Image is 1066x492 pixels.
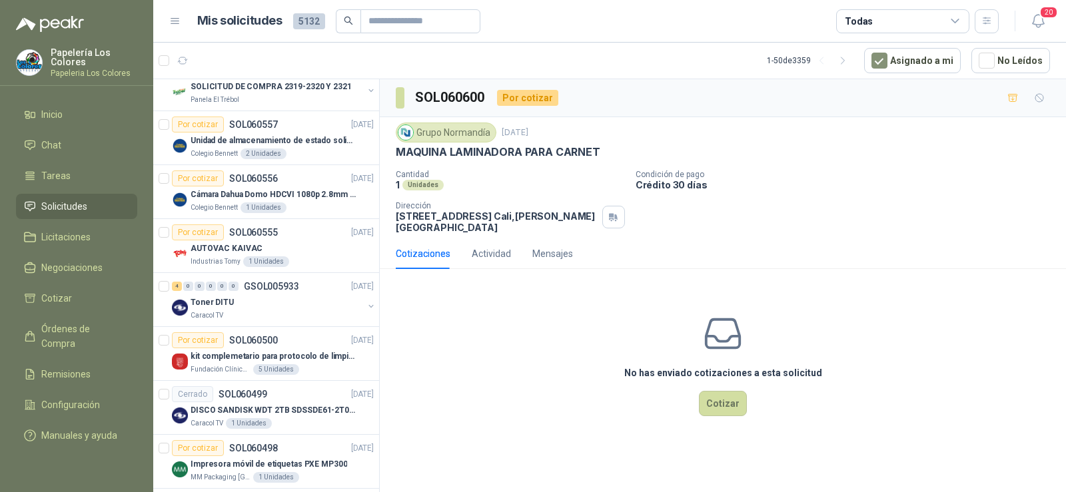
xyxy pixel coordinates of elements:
[41,107,63,122] span: Inicio
[191,202,238,213] p: Colegio Bennett
[172,332,224,348] div: Por cotizar
[699,391,747,416] button: Cotizar
[172,278,376,321] a: 4 0 0 0 0 0 GSOL005933[DATE] Company LogoToner DITUCaracol TV
[191,81,352,93] p: SOLICITUD DE COMPRA 2319-2320 Y 2321
[244,282,299,291] p: GSOL005933
[191,95,239,105] p: Panela El Trébol
[191,188,356,201] p: Cámara Dahua Domo HDCVI 1080p 2.8mm IP67 Led IR 30m mts nocturnos
[971,48,1050,73] button: No Leídos
[396,179,400,190] p: 1
[351,119,374,131] p: [DATE]
[41,199,87,214] span: Solicitudes
[41,367,91,381] span: Remisiones
[253,472,299,483] div: 1 Unidades
[51,69,137,77] p: Papeleria Los Colores
[396,246,450,261] div: Cotizaciones
[41,168,71,183] span: Tareas
[229,228,278,237] p: SOL060555
[16,362,137,387] a: Remisiones
[41,260,103,275] span: Negociaciones
[351,442,374,455] p: [DATE]
[191,296,234,309] p: Toner DITU
[16,224,137,250] a: Licitaciones
[243,256,289,267] div: 1 Unidades
[191,134,356,147] p: Unidad de almacenamiento de estado solido Marca SK hynix [DATE] NVMe 256GB HFM256GDJTNG-8310A M.2...
[172,138,188,154] img: Company Logo
[153,435,379,489] a: Por cotizarSOL060498[DATE] Company LogoImpresora móvil de etiquetas PXE MP300MM Packaging [GEOGRA...
[16,316,137,356] a: Órdenes de Compra
[153,327,379,381] a: Por cotizarSOL060500[DATE] Company Logokit complemetario para protocolo de limpiezaFundación Clín...
[241,148,286,159] div: 2 Unidades
[191,418,223,429] p: Caracol TV
[172,282,182,291] div: 4
[153,219,379,273] a: Por cotizarSOL060555[DATE] Company LogoAUTOVAC KAIVACIndustrias Tomy1 Unidades
[16,286,137,311] a: Cotizar
[845,14,873,29] div: Todas
[191,148,238,159] p: Colegio Bennett
[191,256,241,267] p: Industrias Tomy
[226,418,272,429] div: 1 Unidades
[41,428,117,443] span: Manuales y ayuda
[396,201,597,210] p: Dirección
[351,388,374,401] p: [DATE]
[398,125,413,140] img: Company Logo
[16,16,84,32] img: Logo peakr
[172,192,188,208] img: Company Logo
[172,63,376,105] a: 1 0 0 0 0 0 GSOL005934[DATE] Company LogoSOLICITUD DE COMPRA 2319-2320 Y 2321Panela El Trébol
[51,48,137,67] p: Papelería Los Colores
[16,255,137,280] a: Negociaciones
[191,458,347,471] p: Impresora móvil de etiquetas PXE MP300
[41,322,125,351] span: Órdenes de Compra
[191,242,263,255] p: AUTOVAC KAIVAC
[172,117,224,132] div: Por cotizar
[17,50,42,75] img: Company Logo
[16,163,137,188] a: Tareas
[41,397,100,412] span: Configuración
[195,282,205,291] div: 0
[396,145,600,159] p: MAQUINA LAMINADORA PARA CARNET
[241,202,286,213] div: 1 Unidades
[16,194,137,219] a: Solicitudes
[191,350,356,363] p: kit complemetario para protocolo de limpieza
[41,291,72,306] span: Cotizar
[172,300,188,316] img: Company Logo
[172,407,188,423] img: Company Logo
[767,50,853,71] div: 1 - 50 de 3359
[16,392,137,417] a: Configuración
[172,170,224,186] div: Por cotizar
[219,389,267,399] p: SOL060499
[502,126,528,139] p: [DATE]
[229,443,278,453] p: SOL060498
[16,423,137,448] a: Manuales y ayuda
[191,310,223,321] p: Caracol TV
[172,84,188,100] img: Company Logo
[497,90,558,106] div: Por cotizar
[172,461,188,477] img: Company Logo
[396,123,496,142] div: Grupo Normandía
[172,354,188,369] img: Company Logo
[1039,6,1058,19] span: 20
[153,111,379,165] a: Por cotizarSOL060557[DATE] Company LogoUnidad de almacenamiento de estado solido Marca SK hynix [...
[197,11,282,31] h1: Mis solicitudes
[1026,9,1050,33] button: 20
[191,404,356,417] p: DISCO SANDISK WDT 2TB SDSSDE61-2T00-G25
[172,224,224,240] div: Por cotizar
[636,179,1061,190] p: Crédito 30 días
[344,16,353,25] span: search
[172,440,224,456] div: Por cotizar
[636,170,1061,179] p: Condición de pago
[41,138,61,152] span: Chat
[229,174,278,183] p: SOL060556
[191,364,251,375] p: Fundación Clínica Shaio
[153,381,379,435] a: CerradoSOL060499[DATE] Company LogoDISCO SANDISK WDT 2TB SDSSDE61-2T00-G25Caracol TV1 Unidades
[351,172,374,185] p: [DATE]
[864,48,961,73] button: Asignado a mi
[229,282,239,291] div: 0
[206,282,216,291] div: 0
[229,120,278,129] p: SOL060557
[472,246,511,261] div: Actividad
[253,364,299,375] div: 5 Unidades
[16,102,137,127] a: Inicio
[293,13,325,29] span: 5132
[217,282,227,291] div: 0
